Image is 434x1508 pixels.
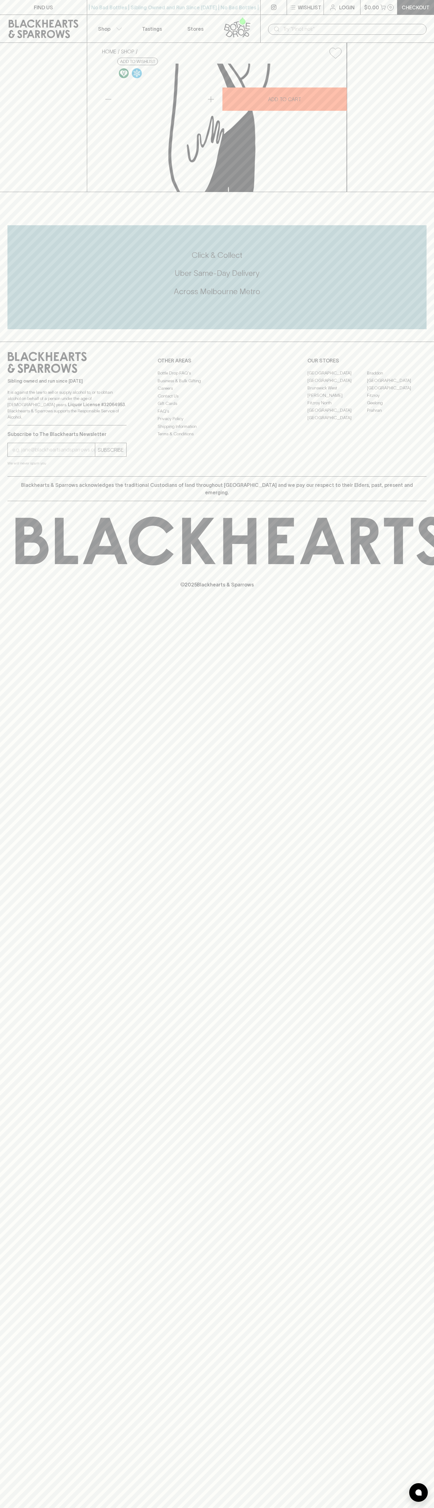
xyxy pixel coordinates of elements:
[327,45,344,61] button: Add to wishlist
[158,400,277,407] a: Gift Cards
[7,286,427,297] h5: Across Melbourne Metro
[158,415,277,423] a: Privacy Policy
[98,25,110,33] p: Shop
[268,96,301,103] p: ADD TO CART
[307,357,427,364] p: OUR STORES
[367,369,427,377] a: Braddon
[367,384,427,392] a: [GEOGRAPHIC_DATA]
[158,430,277,438] a: Terms & Conditions
[307,377,367,384] a: [GEOGRAPHIC_DATA]
[367,406,427,414] a: Prahran
[132,68,142,78] img: Chilled Red
[7,268,427,278] h5: Uber Same-Day Delivery
[130,67,143,80] a: Wonderful as is, but a slight chill will enhance the aromatics and give it a beautiful crunch.
[307,392,367,399] a: [PERSON_NAME]
[222,88,347,111] button: ADD TO CART
[130,15,174,43] a: Tastings
[102,49,116,54] a: HOME
[367,399,427,406] a: Geelong
[117,58,158,65] button: Add to wishlist
[158,370,277,377] a: Bottle Drop FAQ's
[307,414,367,421] a: [GEOGRAPHIC_DATA]
[307,384,367,392] a: Brunswick West
[367,377,427,384] a: [GEOGRAPHIC_DATA]
[402,4,430,11] p: Checkout
[12,445,95,455] input: e.g. jane@blackheartsandsparrows.com.au
[339,4,355,11] p: Login
[98,446,124,454] p: SUBSCRIBE
[7,389,127,420] p: It is against the law to sell or supply alcohol to, or to obtain alcohol on behalf of a person un...
[158,377,277,384] a: Business & Bulk Gifting
[158,385,277,392] a: Careers
[7,430,127,438] p: Subscribe to The Blackhearts Newsletter
[119,68,129,78] img: Vegan
[87,15,131,43] button: Shop
[97,64,347,192] img: Rosenvale Artist Series Graciano Blend 2021
[68,402,125,407] strong: Liquor License #32064953
[307,369,367,377] a: [GEOGRAPHIC_DATA]
[158,407,277,415] a: FAQ's
[415,1489,422,1496] img: bubble-icon
[7,378,127,384] p: Sibling owned and run since [DATE]
[389,6,392,9] p: 0
[283,24,422,34] input: Try "Pinot noir"
[95,443,126,456] button: SUBSCRIBE
[364,4,379,11] p: $0.00
[117,67,130,80] a: Made without the use of any animal products.
[307,406,367,414] a: [GEOGRAPHIC_DATA]
[174,15,217,43] a: Stores
[12,481,422,496] p: Blackhearts & Sparrows acknowledges the traditional Custodians of land throughout [GEOGRAPHIC_DAT...
[367,392,427,399] a: Fitzroy
[34,4,53,11] p: FIND US
[7,460,127,466] p: We will never spam you
[121,49,134,54] a: SHOP
[142,25,162,33] p: Tastings
[7,225,427,329] div: Call to action block
[187,25,204,33] p: Stores
[158,357,277,364] p: OTHER AREAS
[158,392,277,400] a: Contact Us
[7,250,427,260] h5: Click & Collect
[158,423,277,430] a: Shipping Information
[298,4,321,11] p: Wishlist
[307,399,367,406] a: Fitzroy North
